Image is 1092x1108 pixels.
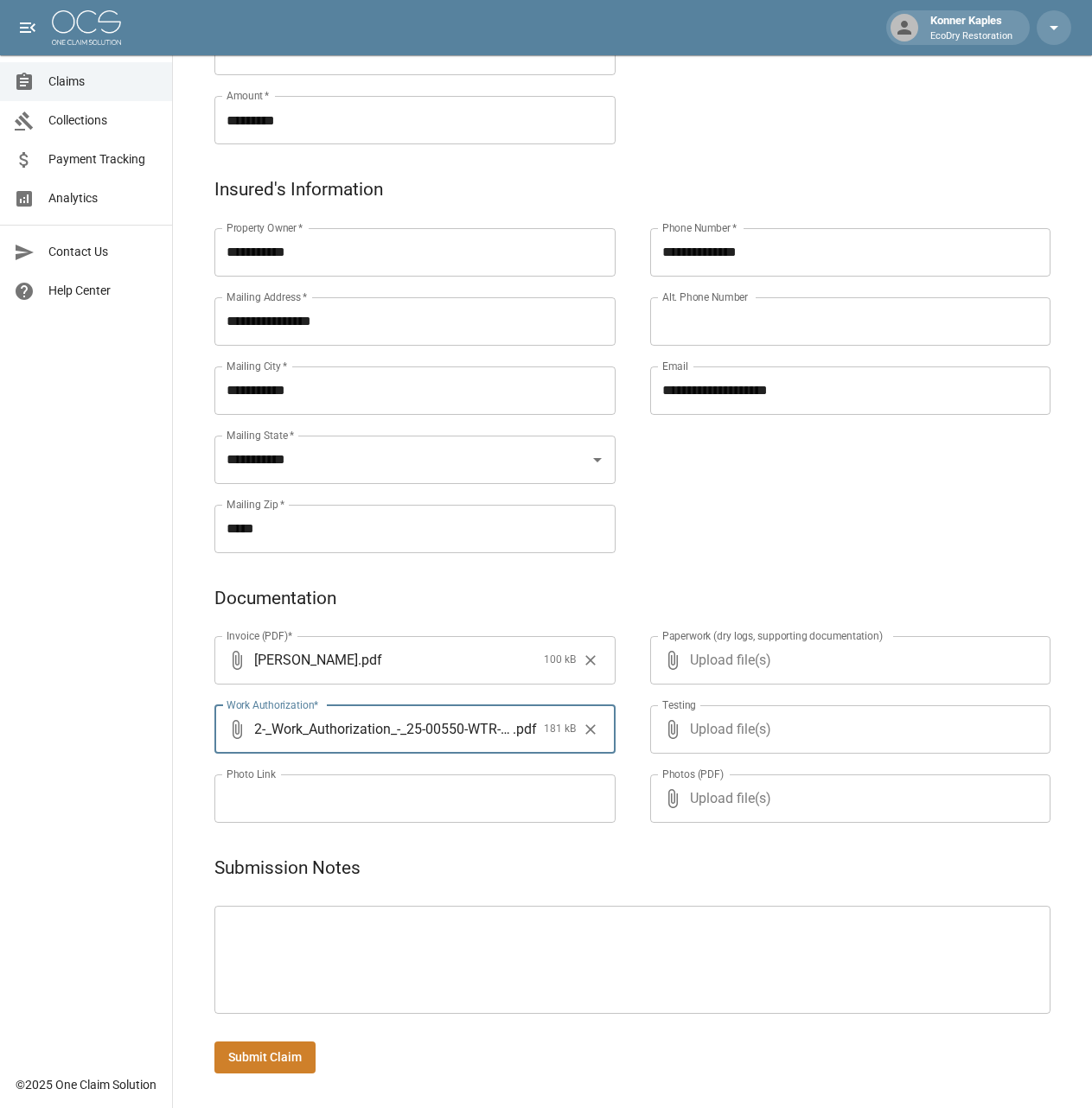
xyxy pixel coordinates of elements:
span: . pdf [513,719,537,739]
div: © 2025 One Claim Solution [16,1076,156,1093]
span: Upload file(s) [690,636,1005,685]
label: Amount [227,88,270,103]
button: Submit Claim [214,1041,316,1073]
label: Alt. Phone Number [662,290,748,304]
span: Claims [48,73,158,91]
label: Mailing State [227,428,294,443]
img: ocs-logo-white-transparent.png [52,10,121,45]
button: Open [585,448,610,472]
div: Konner Kaples [923,12,1019,43]
label: Testing [662,697,696,712]
label: Mailing Address [227,290,307,304]
span: Upload file(s) [690,774,1005,823]
label: Paperwork (dry logs, supporting documentation) [662,628,883,643]
button: Clear [578,647,603,673]
span: 100 kB [544,652,576,669]
label: Photos (PDF) [662,767,724,781]
p: EcoDry Restoration [930,29,1012,44]
span: 2-_Work_Authorization_-_25-00550-WTR-EDR [254,719,513,739]
label: Photo Link [227,767,276,781]
span: . pdf [358,650,382,670]
button: Clear [578,716,603,742]
span: Upload file(s) [690,705,1005,754]
label: Mailing Zip [227,497,285,512]
label: Invoice (PDF)* [227,628,293,643]
label: Property Owner [227,220,303,235]
span: Help Center [48,282,158,300]
label: Work Authorization* [227,697,319,712]
button: open drawer [10,10,45,45]
span: Analytics [48,189,158,207]
span: Collections [48,111,158,130]
label: Mailing City [227,359,288,373]
span: Contact Us [48,243,158,261]
span: 181 kB [544,721,576,738]
span: Payment Tracking [48,150,158,169]
label: Email [662,359,688,373]
label: Phone Number [662,220,737,235]
span: [PERSON_NAME] [254,650,358,670]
